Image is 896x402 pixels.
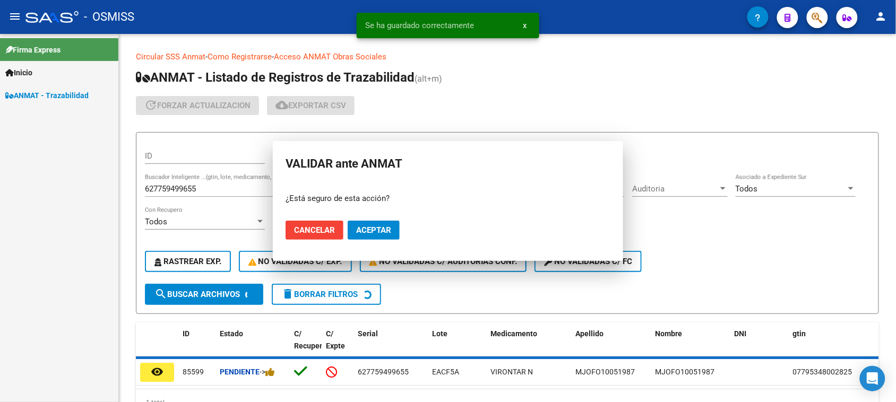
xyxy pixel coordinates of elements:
[281,290,358,299] span: Borrar Filtros
[358,368,409,376] span: 627759499655
[286,221,343,240] button: Cancelar
[875,10,888,23] mat-icon: person
[365,20,474,31] span: Se ha guardado correctamente
[178,322,216,369] datatable-header-cell: ID
[136,51,879,63] p: - -
[84,5,134,29] span: - OSMISS
[281,287,294,300] mat-icon: delete
[490,329,537,338] span: Medicamento
[144,101,251,110] span: forzar actualizacion
[154,257,221,266] span: Rastrear Exp.
[145,217,167,226] span: Todos
[655,368,714,376] span: MJOFO10051987
[348,221,400,240] button: Aceptar
[789,322,884,369] datatable-header-cell: gtin
[486,322,571,369] datatable-header-cell: Medicamento
[428,322,486,369] datatable-header-cell: Lote
[220,329,243,338] span: Estado
[5,90,89,101] span: ANMAT - Trazabilidad
[248,257,342,266] span: No Validadas c/ Exp.
[275,101,346,110] span: Exportar CSV
[860,366,885,391] div: Open Intercom Messenger
[294,225,335,235] span: Cancelar
[655,329,682,338] span: Nombre
[154,287,167,300] mat-icon: search
[544,257,632,266] span: No validadas c/ FC
[216,322,290,369] datatable-header-cell: Estado
[575,329,604,338] span: Apellido
[294,329,326,350] span: C/ Recupero
[326,329,345,350] span: C/ Expte
[275,99,288,111] mat-icon: cloud_download
[136,70,415,85] span: ANMAT - Listado de Registros de Trazabilidad
[432,368,459,376] span: EACF5A
[151,365,163,378] mat-icon: remove_red_eye
[5,67,32,78] span: Inicio
[735,329,747,338] span: DNI
[154,290,240,299] span: Buscar Archivos
[386,52,486,62] a: Documentacion trazabilidad
[144,99,157,111] mat-icon: update
[571,322,651,369] datatable-header-cell: Apellido
[730,322,789,369] datatable-header-cell: DNI
[183,329,189,338] span: ID
[432,329,447,338] span: Lote
[369,257,518,266] span: No Validadas c/ Auditorias Conf.
[286,193,610,205] p: ¿Está seguro de esta acción?
[208,52,272,62] a: Como Registrarse
[793,368,852,376] span: 07795348002825
[575,368,635,376] span: MJOFO10051987
[736,184,758,194] span: Todos
[354,322,428,369] datatable-header-cell: Serial
[490,368,533,376] span: VIRONTAR N
[220,368,260,376] strong: Pendiente
[356,225,391,235] span: Aceptar
[260,368,275,376] span: ->
[5,44,61,56] span: Firma Express
[136,52,205,62] a: Circular SSS Anmat
[286,154,610,174] h2: VALIDAR ante ANMAT
[415,74,442,84] span: (alt+m)
[322,322,354,369] datatable-header-cell: C/ Expte
[358,329,378,338] span: Serial
[523,21,527,30] span: x
[290,322,322,369] datatable-header-cell: C/ Recupero
[8,10,21,23] mat-icon: menu
[274,52,386,62] a: Acceso ANMAT Obras Sociales
[183,368,204,376] span: 85599
[632,184,718,194] span: Auditoria
[793,329,806,338] span: gtin
[651,322,730,369] datatable-header-cell: Nombre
